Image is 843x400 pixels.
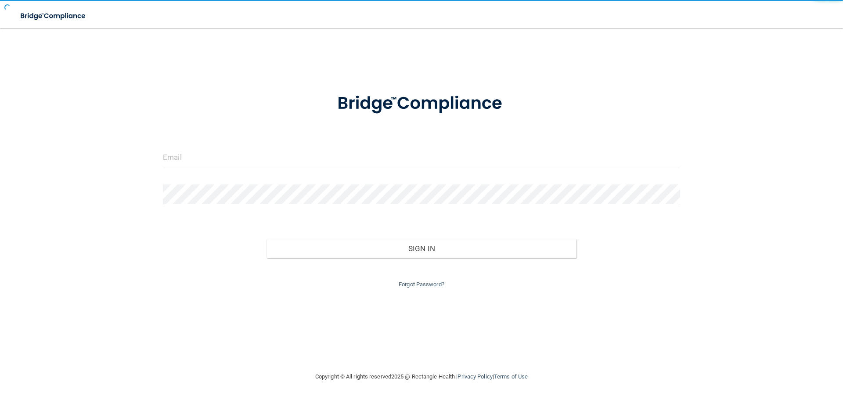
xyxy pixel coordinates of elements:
img: bridge_compliance_login_screen.278c3ca4.svg [13,7,94,25]
a: Privacy Policy [458,373,492,380]
a: Forgot Password? [399,281,444,288]
button: Sign In [267,239,577,258]
div: Copyright © All rights reserved 2025 @ Rectangle Health | | [261,363,582,391]
a: Terms of Use [494,373,528,380]
input: Email [163,148,680,167]
img: bridge_compliance_login_screen.278c3ca4.svg [319,81,524,126]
